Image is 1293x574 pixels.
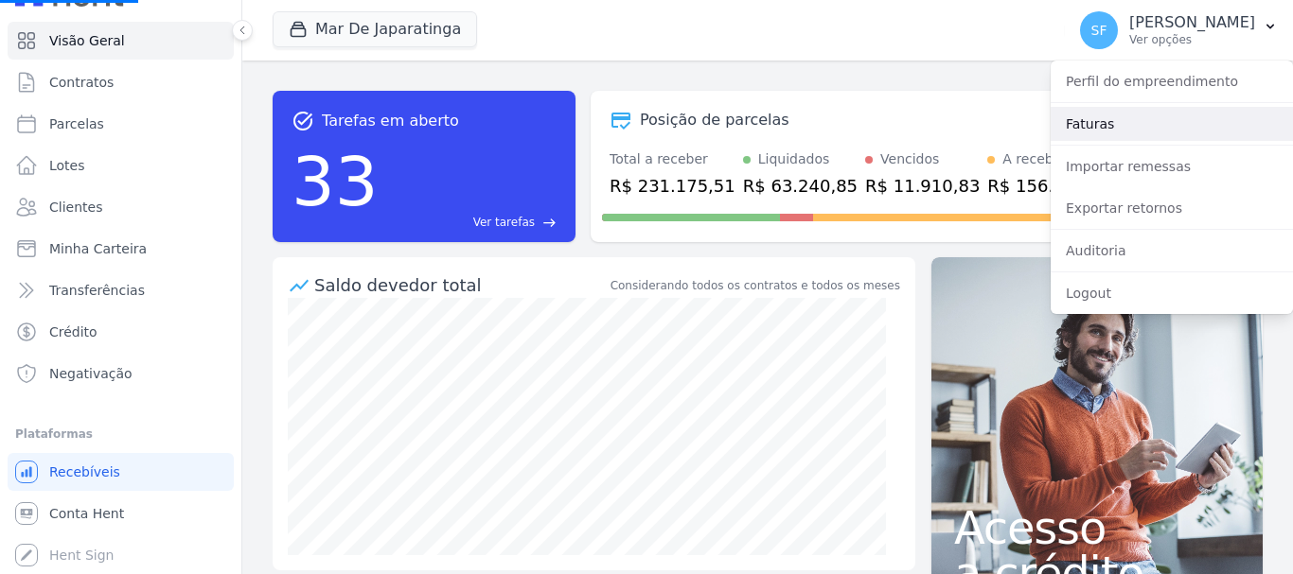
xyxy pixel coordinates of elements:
[743,173,858,199] div: R$ 63.240,85
[865,173,980,199] div: R$ 11.910,83
[49,364,133,383] span: Negativação
[954,505,1240,550] span: Acesso
[987,173,1113,199] div: R$ 156.023,83
[8,22,234,60] a: Visão Geral
[610,149,735,169] div: Total a receber
[273,11,477,47] button: Mar De Japaratinga
[49,281,145,300] span: Transferências
[8,355,234,392] a: Negativação
[610,173,735,199] div: R$ 231.175,51
[8,313,234,351] a: Crédito
[542,216,557,230] span: east
[1051,107,1293,141] a: Faturas
[8,495,234,532] a: Conta Hent
[49,504,124,523] span: Conta Hent
[1091,24,1107,37] span: SF
[1051,149,1293,183] a: Importar remessas
[8,453,234,491] a: Recebíveis
[611,277,900,294] div: Considerando todos os contratos e todos os meses
[1002,149,1067,169] div: A receber
[386,214,557,231] a: Ver tarefas east
[49,239,147,258] span: Minha Carteira
[49,114,104,133] span: Parcelas
[49,462,120,481] span: Recebíveis
[1051,191,1293,225] a: Exportar retornos
[49,156,85,175] span: Lotes
[314,272,607,298] div: Saldo devedor total
[49,322,97,341] span: Crédito
[880,149,939,169] div: Vencidos
[292,110,314,132] span: task_alt
[1129,13,1255,32] p: [PERSON_NAME]
[49,31,125,50] span: Visão Geral
[1051,234,1293,268] a: Auditoria
[8,230,234,268] a: Minha Carteira
[473,214,535,231] span: Ver tarefas
[15,423,226,445] div: Plataformas
[49,198,102,217] span: Clientes
[8,188,234,226] a: Clientes
[49,73,114,92] span: Contratos
[758,149,830,169] div: Liquidados
[292,132,379,231] div: 33
[8,147,234,184] a: Lotes
[640,109,789,131] div: Posição de parcelas
[1065,4,1293,57] button: SF [PERSON_NAME] Ver opções
[8,105,234,143] a: Parcelas
[1129,32,1255,47] p: Ver opções
[8,271,234,309] a: Transferências
[8,63,234,101] a: Contratos
[1051,64,1293,98] a: Perfil do empreendimento
[322,110,459,132] span: Tarefas em aberto
[1051,276,1293,310] a: Logout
